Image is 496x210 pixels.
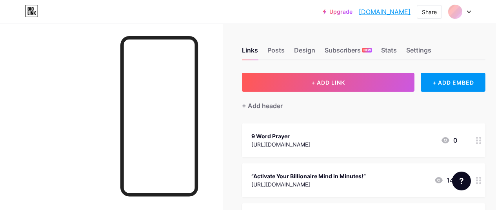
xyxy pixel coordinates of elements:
div: “Activate Your Billionaire Mind in Minutes!” [251,172,366,180]
div: 9 Word Prayer [251,132,310,140]
a: Upgrade [323,9,352,15]
div: Share [422,8,437,16]
span: + ADD LINK [311,79,345,86]
div: + Add header [242,101,283,110]
div: Design [294,45,315,60]
div: Settings [406,45,431,60]
span: NEW [363,48,371,52]
div: Posts [267,45,285,60]
div: Links [242,45,258,60]
div: Subscribers [325,45,372,60]
div: + ADD EMBED [421,73,485,92]
div: [URL][DOMAIN_NAME] [251,140,310,148]
div: 0 [441,136,457,145]
a: [DOMAIN_NAME] [359,7,411,16]
div: 147 [434,176,457,185]
div: Stats [381,45,397,60]
button: + ADD LINK [242,73,414,92]
div: [URL][DOMAIN_NAME] [251,180,366,188]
